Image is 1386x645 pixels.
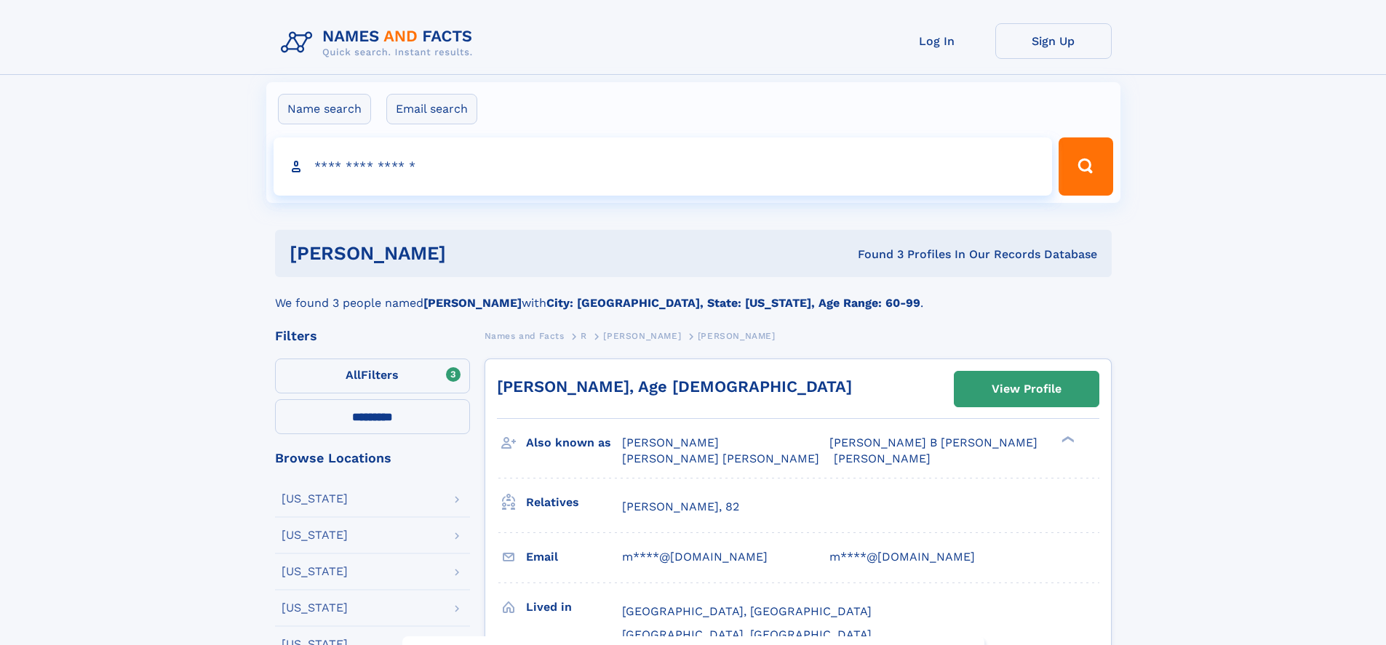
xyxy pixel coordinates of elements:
[278,94,371,124] label: Name search
[829,436,1037,449] span: [PERSON_NAME] B [PERSON_NAME]
[603,331,681,341] span: [PERSON_NAME]
[282,602,348,614] div: [US_STATE]
[526,430,622,455] h3: Also known as
[622,452,819,465] span: [PERSON_NAME] [PERSON_NAME]
[622,499,739,515] a: [PERSON_NAME], 82
[497,377,852,396] a: [PERSON_NAME], Age [DEMOGRAPHIC_DATA]
[275,329,470,342] div: Filters
[282,529,348,541] div: [US_STATE]
[603,326,681,345] a: [PERSON_NAME]
[1058,435,1075,444] div: ❯
[992,372,1062,406] div: View Profile
[955,372,1099,406] a: View Profile
[834,452,931,465] span: [PERSON_NAME]
[526,545,622,569] h3: Email
[275,452,470,465] div: Browse Locations
[423,296,522,310] b: [PERSON_NAME]
[485,326,565,345] a: Names and Facts
[581,326,587,345] a: R
[652,247,1097,263] div: Found 3 Profiles In Our Records Database
[622,628,872,641] span: [GEOGRAPHIC_DATA], [GEOGRAPHIC_DATA]
[275,23,485,63] img: Logo Names and Facts
[346,368,361,382] span: All
[386,94,477,124] label: Email search
[290,244,652,263] h1: [PERSON_NAME]
[879,23,995,59] a: Log In
[622,604,872,618] span: [GEOGRAPHIC_DATA], [GEOGRAPHIC_DATA]
[622,436,719,449] span: [PERSON_NAME]
[282,493,348,505] div: [US_STATE]
[1059,137,1112,196] button: Search Button
[526,595,622,620] h3: Lived in
[282,566,348,577] div: [US_STATE]
[995,23,1112,59] a: Sign Up
[546,296,920,310] b: City: [GEOGRAPHIC_DATA], State: [US_STATE], Age Range: 60-99
[526,490,622,515] h3: Relatives
[581,331,587,341] span: R
[698,331,776,341] span: [PERSON_NAME]
[274,137,1053,196] input: search input
[275,277,1112,312] div: We found 3 people named with .
[275,358,470,393] label: Filters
